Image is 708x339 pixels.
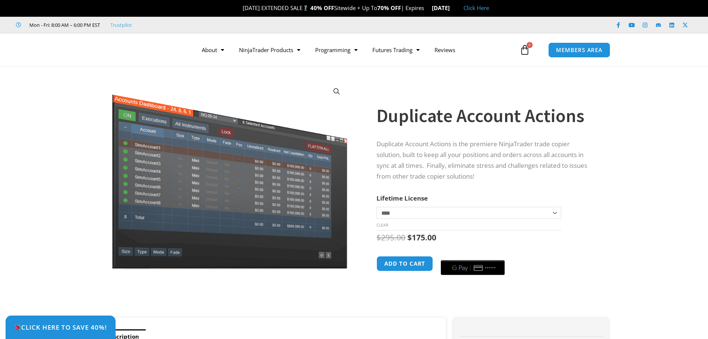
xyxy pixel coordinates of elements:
[310,4,334,12] strong: 40% OFF
[303,5,308,11] img: 🏌️‍♂️
[427,41,463,58] a: Reviews
[376,103,594,129] h1: Duplicate Account Actions
[14,324,107,330] span: Click Here to save 40%!
[308,41,365,58] a: Programming
[194,41,518,58] nav: Menu
[110,79,349,269] img: Screenshot 2024-08-26 15414455555
[237,5,242,11] img: 🎉
[485,265,496,271] text: ••••••
[235,4,432,12] span: [DATE] EXTENDED SALE Sitewide + Up To | Expires
[407,232,436,243] bdi: 175.00
[194,41,232,58] a: About
[6,316,116,339] a: 🎉Click Here to save 40%!
[376,194,428,202] label: Lifetime License
[377,4,401,12] strong: 70% OFF
[508,39,541,61] a: 0
[88,36,168,63] img: LogoAI | Affordable Indicators – NinjaTrader
[365,41,427,58] a: Futures Trading
[548,42,610,58] a: MEMBERS AREA
[424,5,430,11] img: ⌛
[376,139,594,182] p: Duplicate Account Actions is the premiere NinjaTrader trade copier solution, built to keep all yo...
[376,232,405,243] bdi: 295.00
[556,47,602,53] span: MEMBERS AREA
[376,256,433,271] button: Add to cart
[376,223,388,228] a: Clear options
[110,20,132,29] a: Trustpilot
[441,260,505,275] button: Buy with GPay
[527,42,533,48] span: 0
[450,5,456,11] img: 🏭
[376,232,381,243] span: $
[330,85,343,98] a: View full-screen image gallery
[432,4,456,12] strong: [DATE]
[28,20,100,29] span: Mon - Fri: 8:00 AM – 6:00 PM EST
[407,232,412,243] span: $
[232,41,308,58] a: NinjaTrader Products
[14,324,21,330] img: 🎉
[463,4,489,12] a: Click Here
